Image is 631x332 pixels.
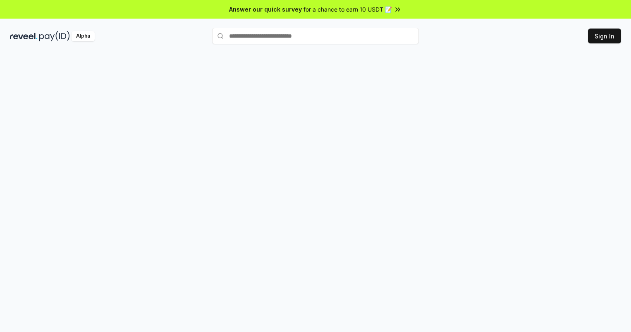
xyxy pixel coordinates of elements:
div: Alpha [72,31,95,41]
img: pay_id [39,31,70,41]
span: Answer our quick survey [229,5,302,14]
span: for a chance to earn 10 USDT 📝 [304,5,392,14]
img: reveel_dark [10,31,38,41]
button: Sign In [588,29,621,43]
